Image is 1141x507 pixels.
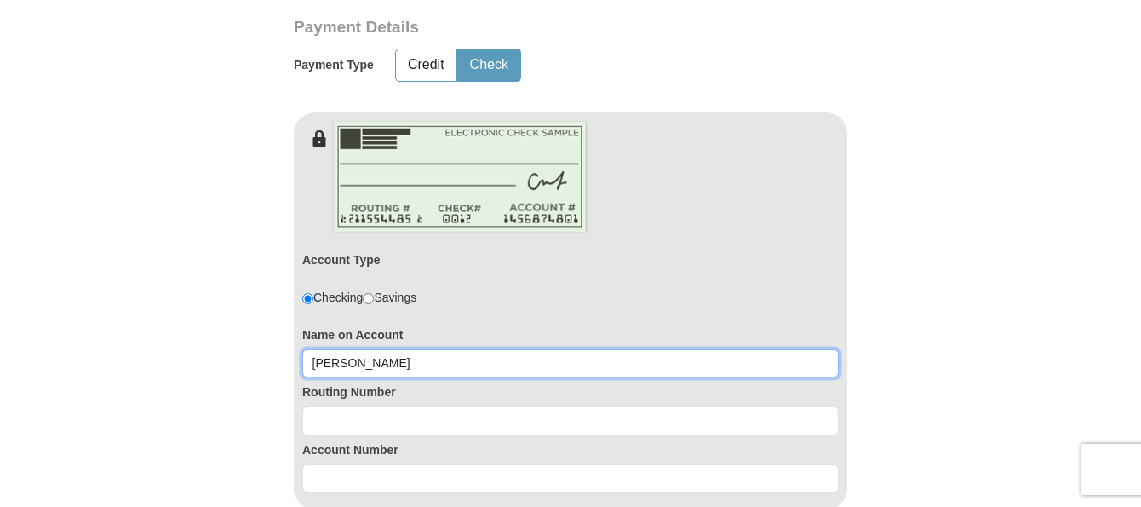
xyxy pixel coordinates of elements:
[458,49,520,81] button: Check
[302,326,839,343] label: Name on Account
[396,49,456,81] button: Credit
[302,251,381,268] label: Account Type
[332,121,588,233] img: check-en.png
[302,289,416,306] div: Checking Savings
[294,58,374,72] h5: Payment Type
[294,18,728,37] h3: Payment Details
[302,383,839,400] label: Routing Number
[302,441,839,458] label: Account Number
